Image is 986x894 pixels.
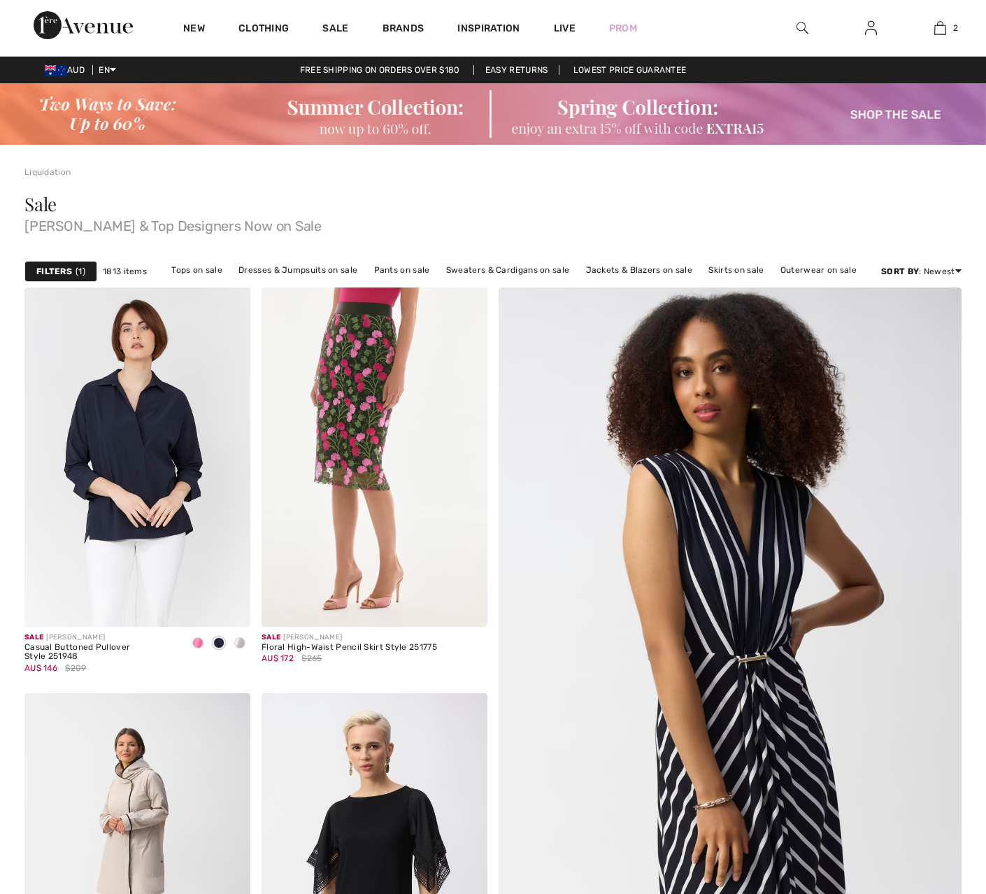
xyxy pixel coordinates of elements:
[262,632,437,643] div: [PERSON_NAME]
[187,632,208,655] div: Bubble gum
[45,65,90,75] span: AUD
[262,288,487,627] img: Floral High-Waist Pencil Skirt Style 251775. Black/Multi
[183,22,205,37] a: New
[262,633,280,641] span: Sale
[24,643,176,662] div: Casual Buttoned Pullover Style 251948
[865,20,877,36] img: My Info
[24,192,57,216] span: Sale
[562,65,698,75] a: Lowest Price Guarantee
[554,21,576,36] a: Live
[24,663,57,673] span: AU$ 146
[881,267,919,276] strong: Sort By
[906,20,974,36] a: 2
[881,265,962,278] div: : Newest
[164,261,229,279] a: Tops on sale
[103,265,147,278] span: 1813 items
[796,20,808,36] img: search the website
[609,21,637,36] a: Prom
[262,653,294,663] span: AU$ 172
[65,662,86,674] span: $209
[301,652,322,665] span: $265
[229,632,250,655] div: Vanilla
[262,643,437,653] div: Floral High-Waist Pencil Skirt Style 251775
[701,261,771,279] a: Skirts on sale
[24,167,71,177] a: Liquidation
[854,20,888,37] a: Sign In
[36,265,72,278] strong: Filters
[24,213,962,233] span: [PERSON_NAME] & Top Designers Now on Sale
[76,265,85,278] span: 1
[34,11,133,39] img: 1ère Avenue
[231,261,364,279] a: Dresses & Jumpsuits on sale
[208,632,229,655] div: Midnight Blue
[99,65,116,75] span: EN
[289,65,471,75] a: Free shipping on orders over $180
[383,22,424,37] a: Brands
[24,632,176,643] div: [PERSON_NAME]
[238,22,289,37] a: Clothing
[45,65,67,76] img: Australian Dollar
[773,261,864,279] a: Outerwear on sale
[367,261,437,279] a: Pants on sale
[473,65,560,75] a: Easy Returns
[24,288,250,627] img: Casual Buttoned Pullover Style 251948. Bubble gum
[322,22,348,37] a: Sale
[953,22,958,34] span: 2
[579,261,700,279] a: Jackets & Blazers on sale
[439,261,576,279] a: Sweaters & Cardigans on sale
[934,20,946,36] img: My Bag
[457,22,520,37] span: Inspiration
[24,633,43,641] span: Sale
